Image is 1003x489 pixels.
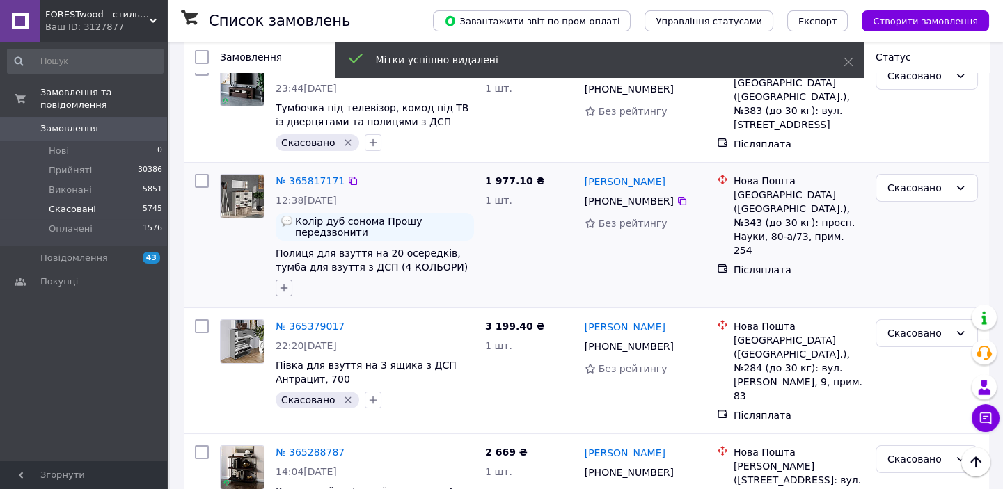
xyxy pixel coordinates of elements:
span: Скасовано [281,394,335,406]
span: Статус [876,51,911,63]
a: Полиця для взуття на 20 осередків, тумба для взуття з ДСП (4 КОЛЬОРИ) 920х995х300 мм [276,248,468,287]
a: [PERSON_NAME] [585,320,665,334]
span: Колір дуб сонома Прошу передзвонити [295,216,468,238]
img: Фото товару [221,320,264,363]
span: 23:44[DATE] [276,83,337,94]
div: Нова Пошта [734,319,864,333]
div: Скасовано [887,180,949,195]
button: Чат з покупцем [972,404,1000,432]
span: Оплачені [49,223,93,235]
span: Повідомлення [40,252,108,264]
img: Фото товару [221,175,264,218]
span: Без рейтингу [599,218,668,229]
svg: Видалити мітку [342,137,354,148]
span: Без рейтингу [599,106,668,117]
span: 1576 [143,223,162,235]
a: [PERSON_NAME] [585,175,665,189]
div: Післяплата [734,408,864,422]
div: Післяплата [734,263,864,277]
div: Післяплата [734,137,864,151]
span: Замовлення та повідомлення [40,86,167,111]
a: № 365379017 [276,321,345,332]
button: Створити замовлення [862,10,989,31]
span: 1 шт. [485,340,512,351]
img: Фото товару [221,446,264,489]
span: Без рейтингу [599,363,668,374]
div: Ваш ID: 3127877 [45,21,167,33]
span: Замовлення [40,122,98,135]
a: Тумбочка під телевізор, комод під ТВ із дверцятами та полицями з ДСП Венге магія [276,102,468,141]
a: Створити замовлення [848,15,989,26]
span: Скасовано [281,137,335,148]
div: [PHONE_NUMBER] [582,79,677,99]
span: 14:04[DATE] [276,466,337,477]
a: Фото товару [220,319,264,364]
a: Півка для взуття на 3 ящика з ДСП Антрацит, 700 [276,360,457,385]
div: [PHONE_NUMBER] [582,191,677,211]
a: № 365817171 [276,175,345,186]
input: Пошук [7,49,164,74]
svg: Видалити мітку [342,394,354,406]
button: Управління статусами [645,10,773,31]
button: Експорт [787,10,848,31]
span: 5851 [143,184,162,196]
span: Прийняті [49,164,92,177]
span: 2 669 ₴ [485,447,528,458]
span: 1 977.10 ₴ [485,175,545,186]
div: [PHONE_NUMBER] [582,337,677,356]
span: 30386 [138,164,162,177]
div: [GEOGRAPHIC_DATA] ([GEOGRAPHIC_DATA].), №284 (до 30 кг): вул. [PERSON_NAME], 9, прим. 83 [734,333,864,403]
span: Замовлення [220,51,282,63]
img: :speech_balloon: [281,216,292,227]
div: Нова Пошта [734,174,864,188]
div: Скасовано [887,326,949,341]
span: FORESTwood - стильні і сучасні меблі від виробника [45,8,150,21]
div: [GEOGRAPHIC_DATA] ([GEOGRAPHIC_DATA].), №383 (до 30 кг): вул. [STREET_ADDRESS] [734,76,864,131]
span: Виконані [49,184,92,196]
span: 1 шт. [485,83,512,94]
span: 3 199.40 ₴ [485,321,545,332]
button: Наверх [961,447,990,476]
span: Скасовані [49,203,96,216]
img: Фото товару [221,63,264,106]
div: Скасовано [887,68,949,83]
span: Нові [49,145,69,157]
span: 1 шт. [485,466,512,477]
div: Нова Пошта [734,445,864,459]
span: 0 [157,145,162,157]
span: Завантажити звіт по пром-оплаті [444,15,619,27]
a: № 365288787 [276,447,345,458]
h1: Список замовлень [209,13,350,29]
span: Управління статусами [656,16,762,26]
span: 22:20[DATE] [276,340,337,351]
span: Експорт [798,16,837,26]
span: 43 [143,252,160,264]
button: Завантажити звіт по пром-оплаті [433,10,631,31]
a: [PERSON_NAME] [585,446,665,460]
a: Фото товару [220,174,264,218]
div: [GEOGRAPHIC_DATA] ([GEOGRAPHIC_DATA].), №343 (до 30 кг): просп. Науки, 80-а/73, прим. 254 [734,188,864,257]
div: [PHONE_NUMBER] [582,463,677,482]
span: Створити замовлення [873,16,978,26]
div: Мітки успішно видалені [376,53,809,67]
span: 12:38[DATE] [276,195,337,206]
span: 5745 [143,203,162,216]
div: Скасовано [887,451,949,467]
span: 1 шт. [485,195,512,206]
span: Покупці [40,275,78,288]
a: Фото товару [220,62,264,106]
